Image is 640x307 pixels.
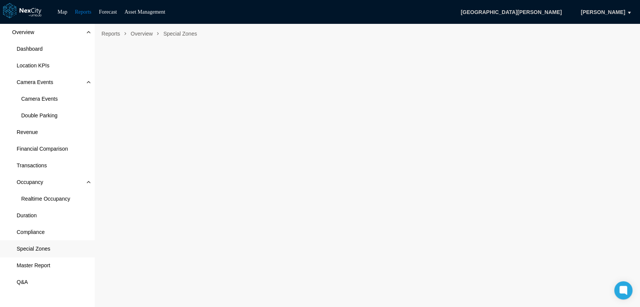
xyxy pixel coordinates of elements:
[12,28,34,36] span: Overview
[21,195,70,203] span: Realtime Occupancy
[17,245,50,252] span: Special Zones
[453,6,570,19] span: [GEOGRAPHIC_DATA][PERSON_NAME]
[58,9,67,15] a: Map
[125,9,165,15] a: Asset Management
[21,95,58,103] span: Camera Events
[581,8,625,16] span: [PERSON_NAME]
[17,278,28,286] span: Q&A
[75,9,92,15] a: Reports
[99,9,117,15] a: Forecast
[128,28,156,40] span: Overview
[21,112,58,119] span: Double Parking
[17,45,43,53] span: Dashboard
[17,145,68,153] span: Financial Comparison
[17,162,47,169] span: Transactions
[17,212,37,219] span: Duration
[17,128,38,136] span: Revenue
[17,228,45,236] span: Compliance
[573,6,633,19] button: [PERSON_NAME]
[98,28,123,40] span: Reports
[17,262,50,269] span: Master Report
[160,28,200,40] span: Special Zones
[17,62,49,69] span: Location KPIs
[17,178,43,186] span: Occupancy
[17,78,53,86] span: Camera Events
